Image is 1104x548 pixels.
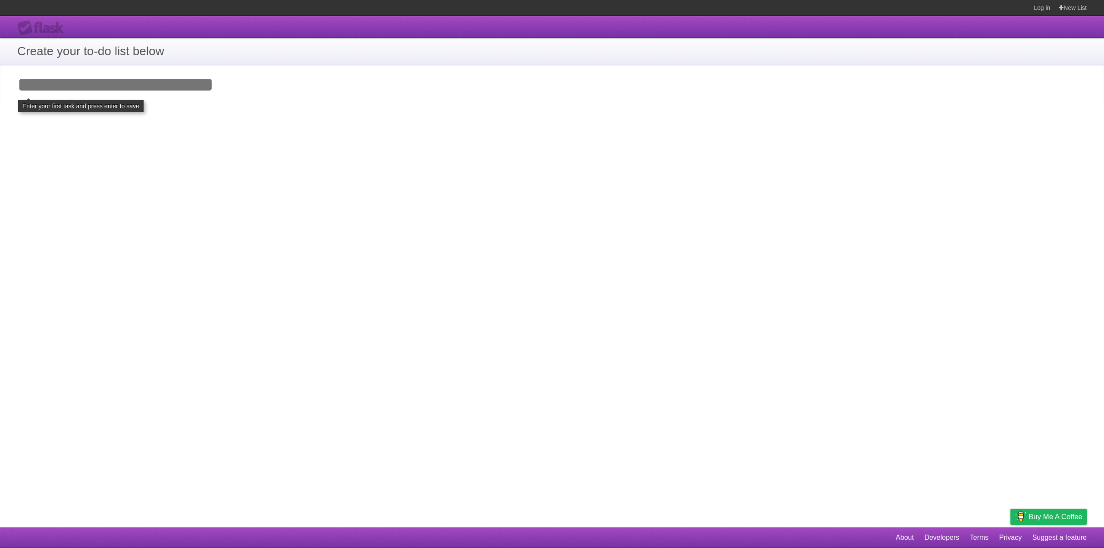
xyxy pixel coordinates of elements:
div: Flask [17,20,69,36]
a: About [896,529,914,546]
img: Buy me a coffee [1015,509,1026,524]
h1: Create your to-do list below [17,42,1087,60]
a: Developers [924,529,959,546]
a: Terms [970,529,989,546]
span: Buy me a coffee [1029,509,1082,524]
a: Suggest a feature [1032,529,1087,546]
a: Buy me a coffee [1010,509,1087,525]
a: Privacy [999,529,1022,546]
